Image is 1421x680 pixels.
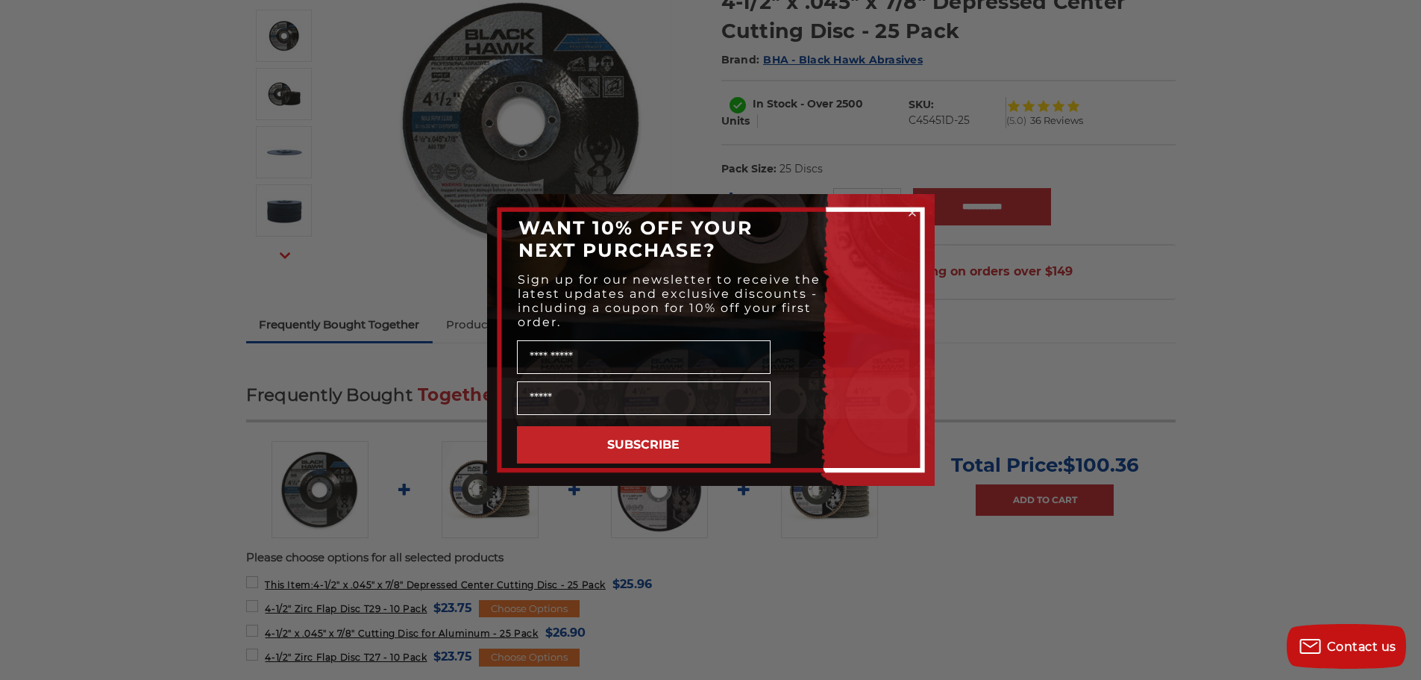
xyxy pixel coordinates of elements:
[518,272,821,329] span: Sign up for our newsletter to receive the latest updates and exclusive discounts - including a co...
[517,381,771,415] input: Email
[518,216,753,261] span: WANT 10% OFF YOUR NEXT PURCHASE?
[905,205,920,220] button: Close dialog
[517,426,771,464] button: SUBSCRIBE
[1287,624,1406,669] button: Contact us
[1327,640,1396,654] span: Contact us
